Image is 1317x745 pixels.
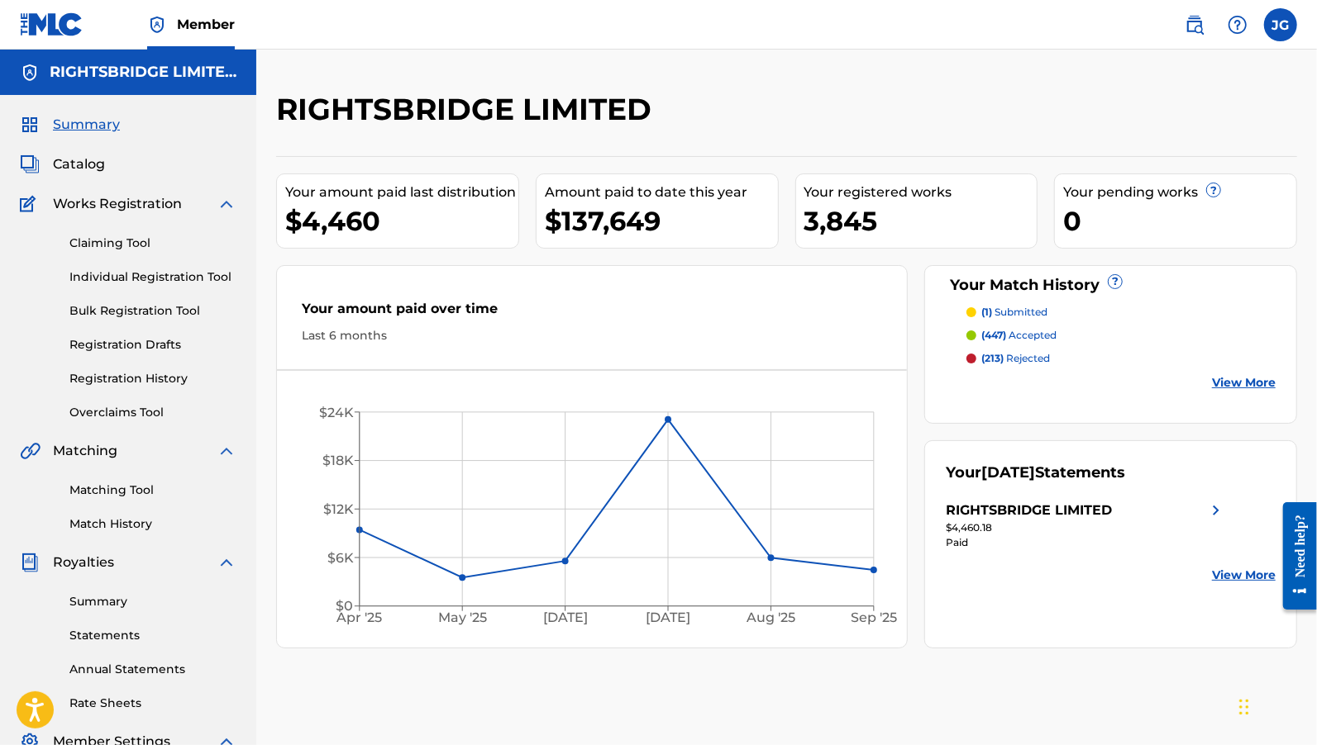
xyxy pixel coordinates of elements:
tspan: Apr '25 [336,610,382,625]
img: Top Rightsholder [147,15,167,35]
tspan: [DATE] [543,610,588,625]
img: Catalog [20,154,40,174]
tspan: $0 [336,599,353,615]
div: Your amount paid over time [302,299,882,327]
img: Summary [20,115,40,135]
a: View More [1212,374,1276,391]
div: Your pending works [1063,183,1296,202]
img: search [1185,15,1205,35]
a: Registration Drafts [69,336,236,354]
a: Overclaims Tool [69,404,236,421]
img: MLC Logo [20,12,84,36]
img: help [1228,15,1248,35]
p: accepted [981,328,1057,343]
span: Works Registration [53,194,182,214]
div: Paid [946,535,1226,550]
a: Match History [69,515,236,533]
div: Last 6 months [302,327,882,344]
tspan: $12K [323,501,354,517]
iframe: Resource Center [1271,489,1317,622]
div: Amount paid to date this year [545,183,778,202]
a: View More [1212,567,1276,584]
a: SummarySummary [20,115,120,135]
img: expand [217,194,236,214]
tspan: $6K [327,550,354,566]
div: Your Match History [946,274,1276,297]
span: (447) [981,329,1006,341]
div: $4,460 [285,202,518,240]
span: Member [177,15,235,34]
span: ? [1109,275,1122,288]
div: $137,649 [545,202,778,240]
span: (1) [981,306,992,318]
div: $4,460.18 [946,520,1226,535]
a: (213) rejected [966,351,1276,366]
a: RIGHTSBRIDGE LIMITEDright chevron icon$4,460.18Paid [946,501,1226,550]
tspan: Aug '25 [746,610,795,625]
a: Individual Registration Tool [69,268,236,286]
img: Works Registration [20,194,41,214]
span: Catalog [53,154,105,174]
a: Statements [69,627,236,644]
tspan: May '25 [438,610,487,625]
img: Royalties [20,553,40,572]
div: 0 [1063,202,1296,240]
span: [DATE] [981,463,1035,482]
img: expand [217,441,236,461]
a: Summary [69,593,236,610]
a: Claiming Tool [69,235,236,252]
span: Summary [53,115,120,135]
a: Registration History [69,370,236,387]
img: Matching [20,441,41,461]
div: Your Statements [946,462,1125,484]
h2: RIGHTSBRIDGE LIMITED [276,91,660,128]
iframe: Chat Widget [1234,666,1317,745]
tspan: $24K [319,405,354,420]
span: ? [1207,183,1220,197]
img: right chevron icon [1206,501,1226,520]
a: Matching Tool [69,482,236,499]
div: RIGHTSBRIDGE LIMITED [946,501,1112,520]
img: Accounts [20,63,40,83]
a: Public Search [1178,8,1211,41]
a: Annual Statements [69,661,236,678]
a: CatalogCatalog [20,154,105,174]
div: User Menu [1264,8,1297,41]
p: submitted [981,305,1047,320]
tspan: Sep '25 [851,610,897,625]
span: Matching [53,441,117,461]
img: expand [217,553,236,572]
span: Royalties [53,553,114,572]
tspan: $18K [322,453,354,468]
a: Bulk Registration Tool [69,302,236,320]
div: Your registered works [804,183,1038,202]
tspan: [DATE] [646,610,690,625]
a: Rate Sheets [69,695,236,712]
h5: RIGHTSBRIDGE LIMITED [50,63,236,82]
a: (447) accepted [966,328,1276,343]
span: (213) [981,352,1004,364]
div: Help [1221,8,1254,41]
a: (1) submitted [966,305,1276,320]
p: rejected [981,351,1050,366]
div: Drag [1239,682,1249,732]
div: 3,845 [804,202,1038,240]
div: Your amount paid last distribution [285,183,518,202]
